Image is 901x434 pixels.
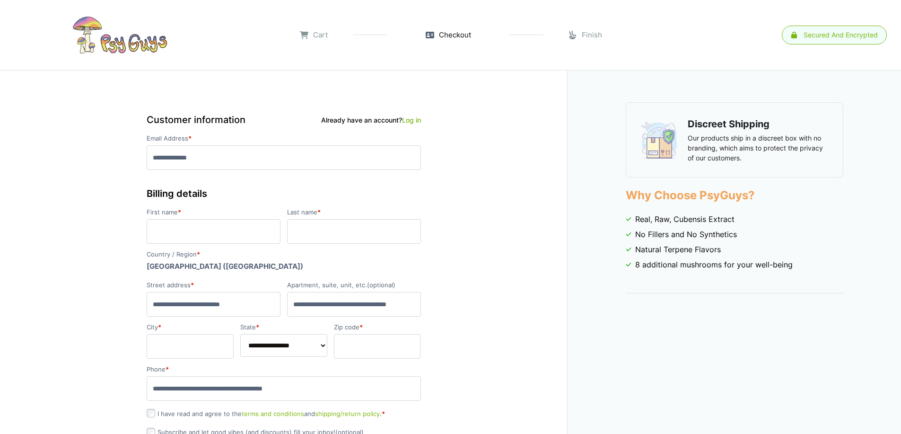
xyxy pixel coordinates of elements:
abbr: required [359,323,363,331]
span: Natural Terpene Flavors [635,244,721,255]
label: Zip code [334,324,421,330]
label: City [147,324,234,330]
input: I have read and agree to theterms and conditionsandshipping/return policy.* [147,409,155,417]
h3: Billing details [147,186,421,201]
a: shipping/return policy [315,410,380,417]
a: terms and conditions [242,410,304,417]
span: Checkout [439,30,471,41]
abbr: required [158,323,161,331]
span: 8 additional mushrooms for your well-being [635,259,793,270]
label: Email Address [147,135,421,142]
span: No Fillers and No Synthetics [635,229,737,240]
a: Log in [402,116,421,124]
label: Apartment, suite, unit, etc. [287,282,421,288]
a: Secured and encrypted [782,26,887,44]
label: Last name [287,209,421,215]
abbr: required [317,208,321,216]
span: (optional) [367,281,395,289]
div: Secured and encrypted [804,32,878,38]
label: I have read and agree to the and . [147,410,385,417]
abbr: required [256,323,259,331]
strong: Discreet Shipping [688,118,770,130]
p: Our products ship in a discreet box with no branding, which aims to protect the privacy of our cu... [688,133,829,163]
label: Country / Region [147,251,421,257]
label: Phone [147,366,421,372]
a: Cart [300,30,328,41]
span: Real, Raw, Cubensis Extract [635,213,735,225]
label: First name [147,209,280,215]
label: Street address [147,282,280,288]
abbr: required [166,365,169,373]
abbr: required [382,410,385,417]
span: Finish [582,30,602,41]
h3: Customer information [147,113,421,127]
label: State [240,324,327,330]
abbr: required [188,134,192,142]
abbr: required [191,281,194,289]
abbr: required [197,250,200,258]
strong: [GEOGRAPHIC_DATA] ([GEOGRAPHIC_DATA]) [147,262,303,271]
abbr: required [178,208,181,216]
strong: Why Choose PsyGuys? [626,188,755,202]
div: Already have an account? [321,115,421,125]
